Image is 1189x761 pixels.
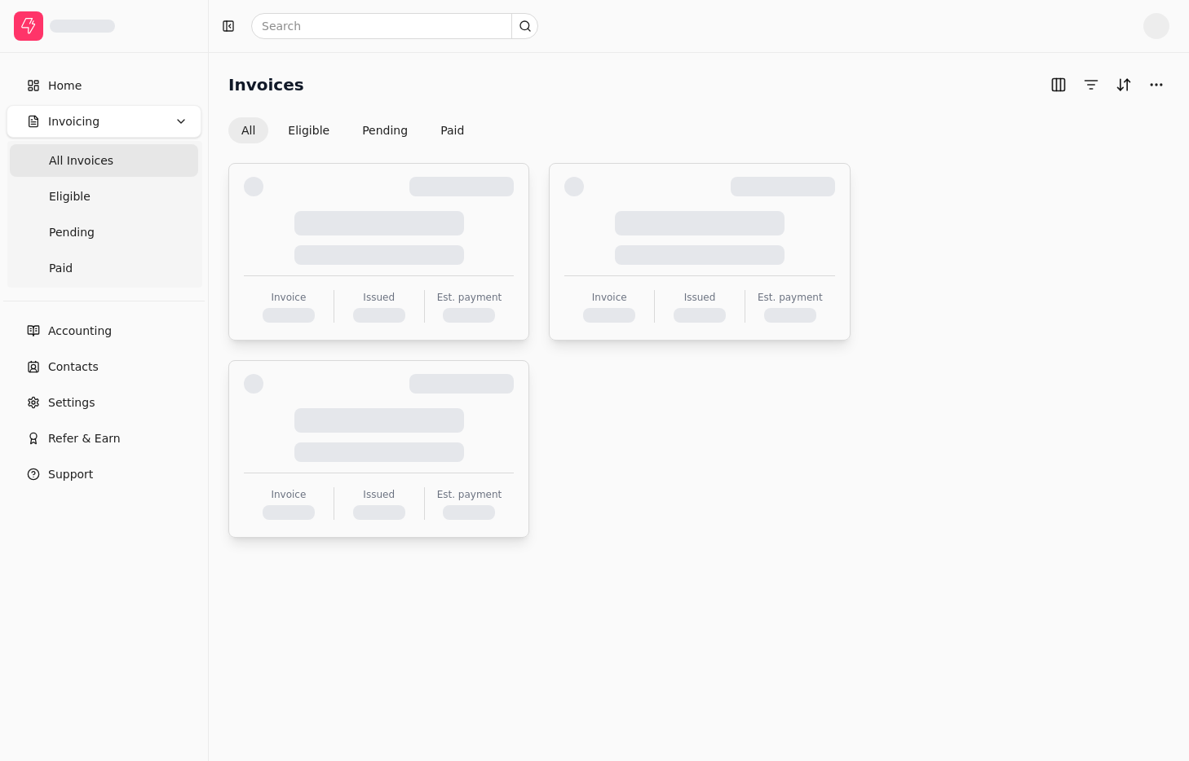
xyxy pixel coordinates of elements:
span: Home [48,77,82,95]
h2: Invoices [228,72,304,98]
span: Refer & Earn [48,430,121,447]
div: Est. payment [437,290,502,305]
button: Invoicing [7,105,201,138]
a: Eligible [10,180,198,213]
div: Est. payment [437,487,502,502]
button: All [228,117,268,143]
div: Invoice [592,290,627,305]
span: Contacts [48,359,99,376]
div: Issued [363,487,395,502]
div: Issued [363,290,395,305]
button: Paid [427,117,477,143]
div: Invoice [271,290,306,305]
span: Invoicing [48,113,99,130]
button: Sort [1111,72,1137,98]
div: Issued [684,290,716,305]
button: Eligible [275,117,343,143]
button: Pending [349,117,421,143]
span: Support [48,466,93,483]
a: Pending [10,216,198,249]
span: All Invoices [49,152,113,169]
span: Settings [48,394,95,411]
button: Refer & Earn [7,422,201,455]
input: Search [251,13,538,39]
a: Home [7,69,201,102]
span: Paid [49,260,73,277]
a: Paid [10,252,198,284]
a: Accounting [7,315,201,347]
a: Contacts [7,350,201,383]
div: Invoice [271,487,306,502]
button: More [1143,72,1169,98]
span: Pending [49,224,95,241]
span: Accounting [48,323,112,340]
div: Invoice filter options [228,117,477,143]
button: Support [7,458,201,490]
a: All Invoices [10,144,198,177]
a: Settings [7,386,201,419]
div: Est. payment [758,290,823,305]
span: Eligible [49,188,91,205]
